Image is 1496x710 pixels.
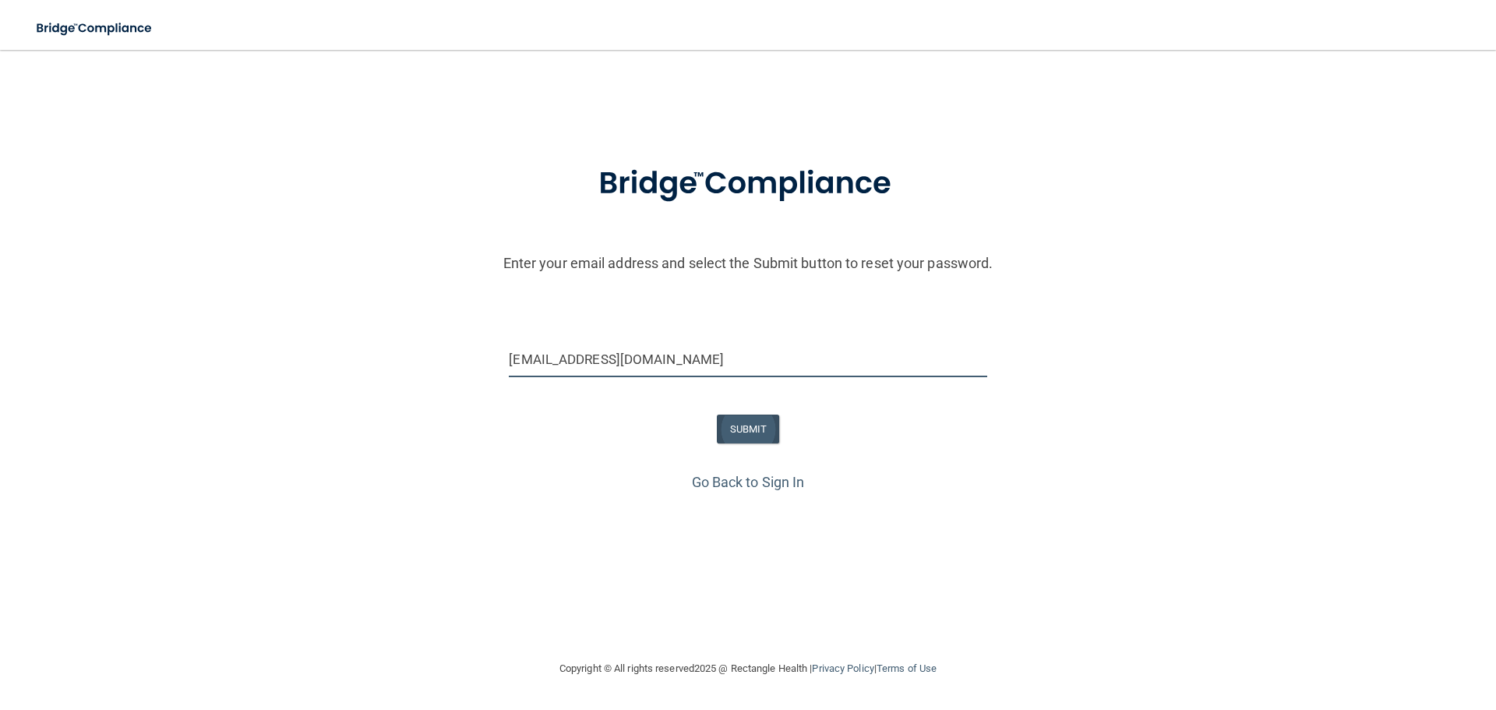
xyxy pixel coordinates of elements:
a: Go Back to Sign In [692,474,805,490]
a: Terms of Use [877,662,937,674]
img: bridge_compliance_login_screen.278c3ca4.svg [566,143,930,224]
a: Privacy Policy [812,662,873,674]
input: Email [509,342,986,377]
img: bridge_compliance_login_screen.278c3ca4.svg [23,12,167,44]
button: SUBMIT [717,415,780,443]
div: Copyright © All rights reserved 2025 @ Rectangle Health | | [464,644,1032,694]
